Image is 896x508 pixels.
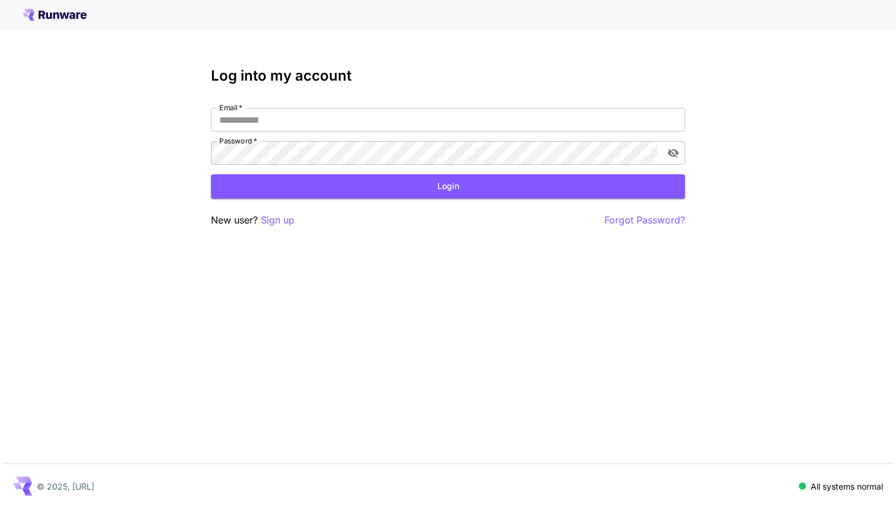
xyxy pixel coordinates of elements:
[219,136,257,146] label: Password
[261,213,295,228] button: Sign up
[37,480,94,493] p: © 2025, [URL]
[663,142,684,164] button: toggle password visibility
[811,480,883,493] p: All systems normal
[211,174,685,199] button: Login
[211,68,685,84] h3: Log into my account
[211,213,295,228] p: New user?
[604,213,685,228] button: Forgot Password?
[219,103,242,113] label: Email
